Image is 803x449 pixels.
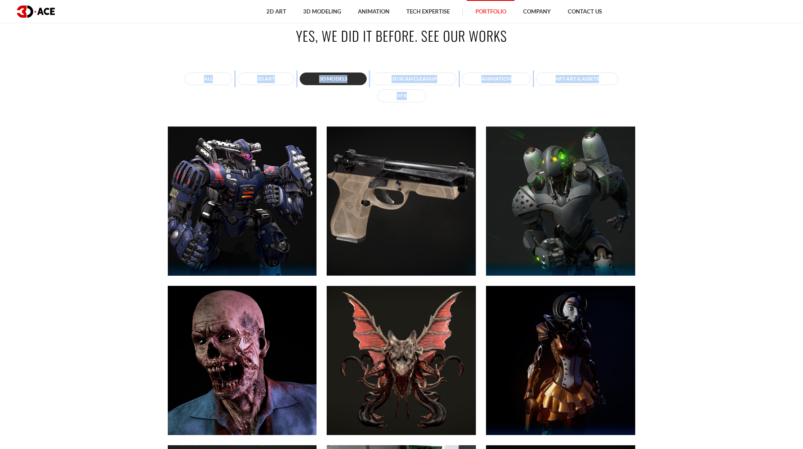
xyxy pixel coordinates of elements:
button: All [185,73,232,85]
a: Kraken [322,281,481,440]
button: 3D Scan Cleanup [372,73,457,85]
a: Beretta 90 [322,121,481,281]
h2: Yes, we did it before. See our works [168,26,636,45]
a: Guardian [163,121,322,281]
button: NFT art & assets [536,73,618,85]
img: logo dark [17,5,55,18]
button: VFX [377,89,426,102]
button: 2D ART [238,73,294,85]
button: ANIMATION [462,73,531,85]
a: Technical [481,281,640,440]
button: 3D MODELS [300,73,367,85]
a: Assault [481,121,640,281]
a: Zombie security guard [163,281,322,440]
